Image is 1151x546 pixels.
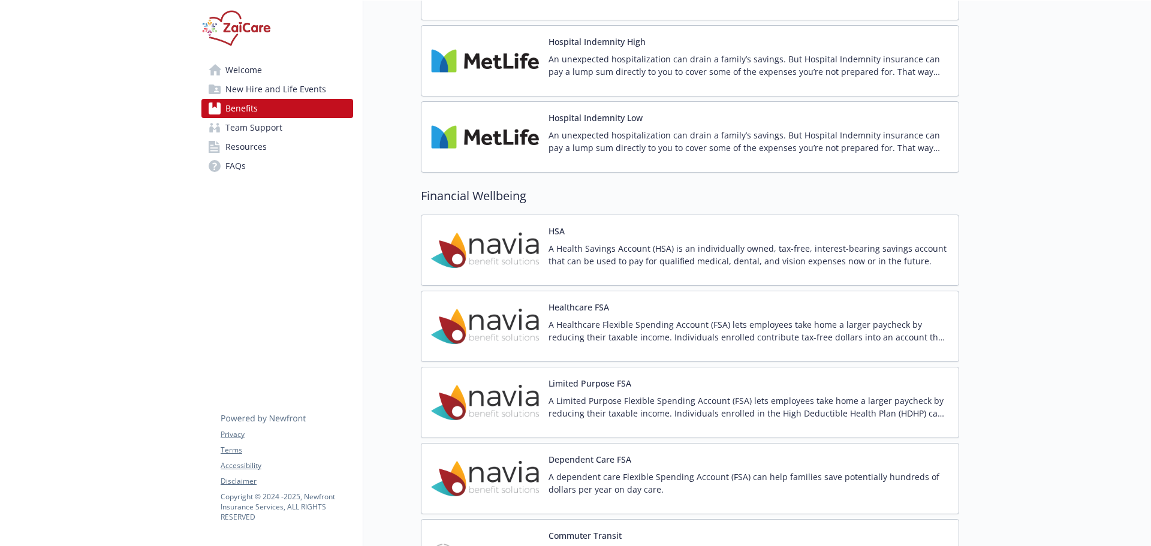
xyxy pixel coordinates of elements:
img: Navia Benefit Solutions carrier logo [431,225,539,276]
a: Welcome [201,61,353,80]
a: FAQs [201,156,353,176]
a: Disclaimer [221,476,352,487]
button: Commuter Transit [549,529,622,542]
span: Welcome [225,61,262,80]
img: Navia Benefit Solutions carrier logo [431,301,539,352]
span: FAQs [225,156,246,176]
img: Metlife Inc carrier logo [431,35,539,86]
a: Accessibility [221,460,352,471]
a: Benefits [201,99,353,118]
p: An unexpected hospitalization can drain a family’s savings. But Hospital Indemnity insurance can ... [549,129,949,154]
p: Copyright © 2024 - 2025 , Newfront Insurance Services, ALL RIGHTS RESERVED [221,491,352,522]
img: Navia Benefit Solutions carrier logo [431,377,539,428]
p: A dependent care Flexible Spending Account (FSA) can help families save potentially hundreds of d... [549,470,949,496]
img: Navia Benefit Solutions carrier logo [431,453,539,504]
img: Metlife Inc carrier logo [431,111,539,162]
p: A Limited Purpose Flexible Spending Account (FSA) lets employees take home a larger paycheck by r... [549,394,949,420]
a: Privacy [221,429,352,440]
button: HSA [549,225,565,237]
p: A Healthcare Flexible Spending Account (FSA) lets employees take home a larger paycheck by reduci... [549,318,949,343]
p: An unexpected hospitalization can drain a family’s savings. But Hospital Indemnity insurance can ... [549,53,949,78]
button: Healthcare FSA [549,301,609,313]
button: Limited Purpose FSA [549,377,631,390]
a: Terms [221,445,352,455]
span: New Hire and Life Events [225,80,326,99]
span: Team Support [225,118,282,137]
a: New Hire and Life Events [201,80,353,99]
span: Resources [225,137,267,156]
button: Hospital Indemnity Low [549,111,643,124]
h2: Financial Wellbeing [421,187,959,205]
button: Hospital Indemnity High [549,35,646,48]
p: A Health Savings Account (HSA) is an individually owned, tax-free, interest-bearing savings accou... [549,242,949,267]
a: Resources [201,137,353,156]
span: Benefits [225,99,258,118]
button: Dependent Care FSA [549,453,631,466]
a: Team Support [201,118,353,137]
